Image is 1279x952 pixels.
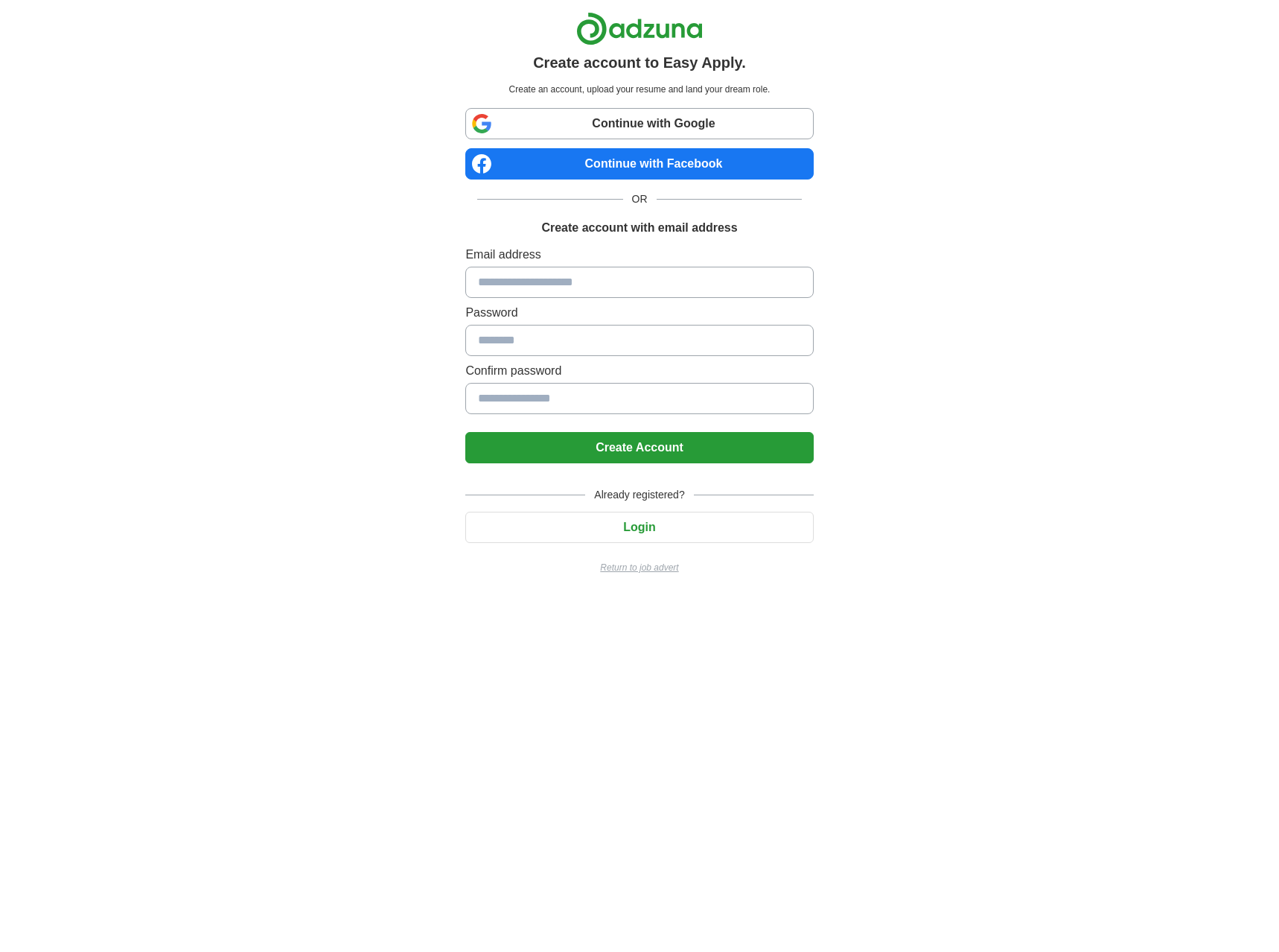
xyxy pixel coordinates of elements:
[465,512,813,543] button: Login
[465,304,813,322] label: Password
[465,108,813,139] a: Continue with Google
[623,191,657,207] span: OR
[468,83,810,96] p: Create an account, upload your resume and land your dream role.
[465,362,813,380] label: Confirm password
[465,148,813,180] a: Continue with Facebook
[465,521,813,533] a: Login
[465,561,813,574] a: Return to job advert
[541,219,737,237] h1: Create account with email address
[576,12,703,45] img: Adzuna logo
[465,246,813,264] label: Email address
[533,51,746,74] h1: Create account to Easy Apply.
[585,487,693,503] span: Already registered?
[465,432,813,463] button: Create Account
